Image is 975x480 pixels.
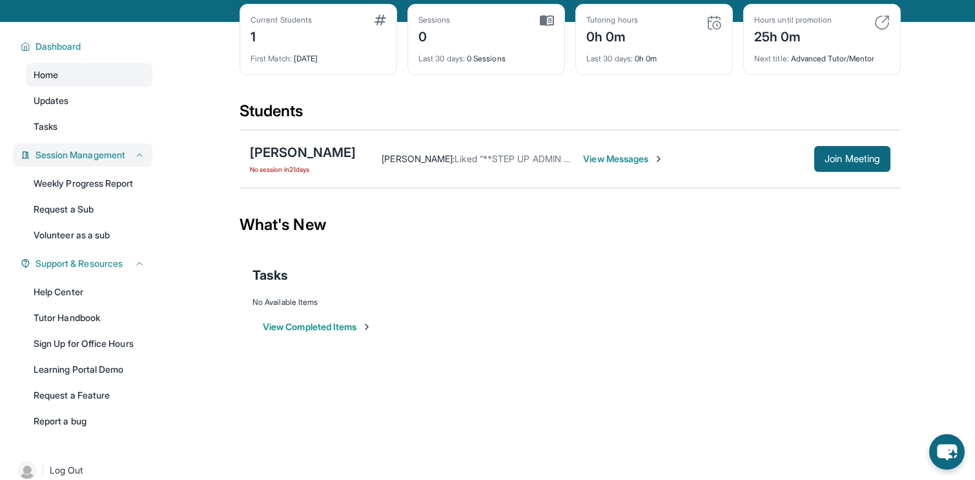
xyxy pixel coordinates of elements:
[36,149,125,162] span: Session Management
[41,463,45,478] span: |
[36,257,123,270] span: Support & Resources
[34,68,58,81] span: Home
[540,15,554,26] img: card
[26,384,152,407] a: Request a Feature
[30,149,145,162] button: Session Management
[26,198,152,221] a: Request a Sub
[814,146,890,172] button: Join Meeting
[30,257,145,270] button: Support & Resources
[50,464,83,477] span: Log Out
[26,332,152,355] a: Sign Up for Office Hours
[263,320,372,333] button: View Completed Items
[26,63,152,87] a: Home
[250,143,356,162] div: [PERSON_NAME]
[240,101,901,129] div: Students
[26,358,152,381] a: Learning Portal Demo
[26,280,152,304] a: Help Center
[754,25,832,46] div: 25h 0m
[26,89,152,112] a: Updates
[251,54,292,63] span: First Match :
[26,224,152,247] a: Volunteer as a sub
[586,15,638,25] div: Tutoring hours
[26,306,152,329] a: Tutor Handbook
[251,46,386,64] div: [DATE]
[418,25,451,46] div: 0
[754,46,890,64] div: Advanced Tutor/Mentor
[18,461,36,479] img: user-img
[252,297,888,308] div: No Available Items
[653,154,664,164] img: Chevron-Right
[874,15,890,30] img: card
[250,164,356,174] span: No session in 21 days
[583,152,664,165] span: View Messages
[586,25,638,46] div: 0h 0m
[375,15,386,25] img: card
[754,54,789,63] span: Next title :
[706,15,722,30] img: card
[586,46,722,64] div: 0h 0m
[30,40,145,53] button: Dashboard
[36,40,81,53] span: Dashboard
[26,172,152,195] a: Weekly Progress Report
[251,15,312,25] div: Current Students
[754,15,832,25] div: Hours until promotion
[382,153,455,164] span: [PERSON_NAME] :
[34,120,57,133] span: Tasks
[251,25,312,46] div: 1
[418,15,451,25] div: Sessions
[825,155,880,163] span: Join Meeting
[455,153,868,164] span: Liked “**STEP UP ADMIN ALERT**: We hope you have a great first session [DATE]! -Mer @Step Up”
[418,46,554,64] div: 0 Sessions
[252,266,288,284] span: Tasks
[418,54,465,63] span: Last 30 days :
[26,115,152,138] a: Tasks
[34,94,69,107] span: Updates
[26,410,152,433] a: Report a bug
[240,196,901,253] div: What's New
[586,54,633,63] span: Last 30 days :
[929,434,965,470] button: chat-button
